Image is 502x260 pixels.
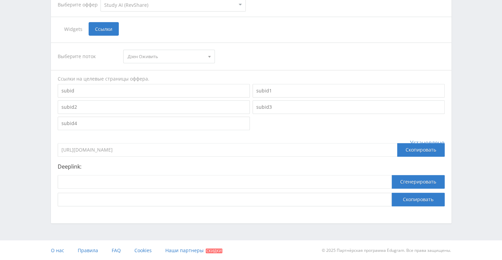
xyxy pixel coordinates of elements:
[78,247,98,254] span: Правила
[253,100,445,114] input: subid3
[112,247,121,254] span: FAQ
[51,247,64,254] span: О нас
[392,193,445,206] button: Скопировать
[58,22,89,36] span: Widgets
[58,2,100,7] div: Выберите оффер
[165,247,204,254] span: Наши партнеры
[58,163,445,170] p: Deeplink:
[89,22,119,36] span: Ссылки
[58,117,250,130] input: subid4
[58,100,250,114] input: subid2
[253,84,445,98] input: subid1
[58,75,445,82] div: Ссылки на целевые страницы оффера.
[128,50,204,63] span: Дзен Оживить
[392,175,445,189] button: Сгенерировать
[206,248,222,253] span: Скидки
[58,84,250,98] input: subid
[134,247,152,254] span: Cookies
[397,143,445,157] div: Скопировать
[58,50,117,63] div: Выберите поток
[410,140,445,146] span: Установлено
